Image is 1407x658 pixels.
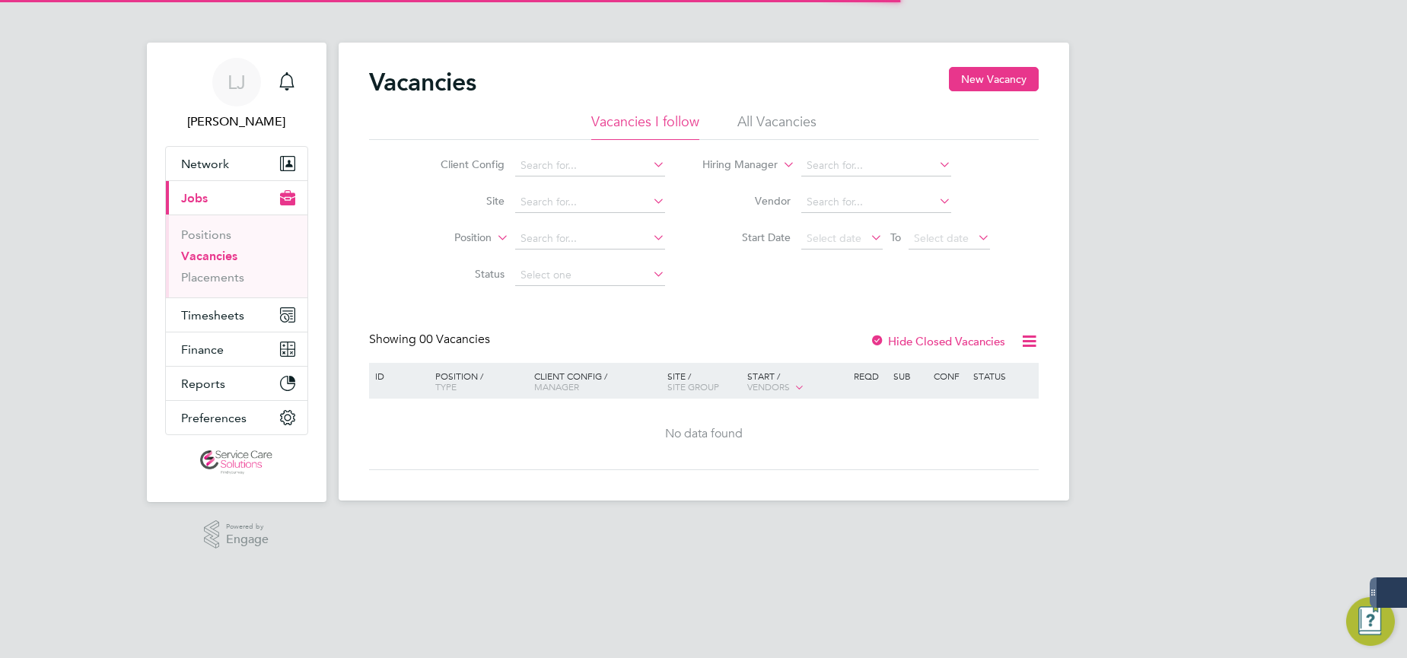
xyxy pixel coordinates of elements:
span: Network [181,157,229,171]
span: Jobs [181,191,208,205]
span: Vendors [747,380,790,393]
div: Site / [664,363,743,399]
span: Site Group [667,380,719,393]
button: Preferences [166,401,307,434]
span: Lucy Jolley [165,113,308,131]
div: Conf [930,363,969,389]
div: ID [371,363,425,389]
div: Position / [424,363,530,399]
input: Select one [515,265,665,286]
label: Hiring Manager [690,157,778,173]
span: Select date [807,231,861,245]
div: Sub [890,363,929,389]
div: Jobs [166,215,307,297]
div: Status [969,363,1036,389]
span: 00 Vacancies [419,332,490,347]
li: All Vacancies [737,113,817,140]
button: Engage Resource Center [1346,597,1395,646]
button: Network [166,147,307,180]
button: Timesheets [166,298,307,332]
span: Engage [226,533,269,546]
span: Finance [181,342,224,357]
label: Client Config [417,157,505,171]
button: Jobs [166,181,307,215]
span: Powered by [226,520,269,533]
div: Start / [743,363,850,401]
span: Reports [181,377,225,391]
div: Client Config / [530,363,664,399]
label: Site [417,194,505,208]
img: servicecare-logo-retina.png [200,450,272,475]
div: Reqd [850,363,890,389]
button: New Vacancy [949,67,1039,91]
span: Preferences [181,411,247,425]
a: Powered byEngage [204,520,269,549]
a: LJ[PERSON_NAME] [165,58,308,131]
span: Manager [534,380,579,393]
input: Search for... [515,192,665,213]
span: Select date [914,231,969,245]
span: To [886,227,906,247]
a: Vacancies [181,249,237,263]
span: LJ [228,72,246,92]
input: Search for... [801,155,951,176]
label: Hide Closed Vacancies [870,334,1005,348]
nav: Main navigation [147,43,326,502]
span: Timesheets [181,308,244,323]
span: Type [435,380,457,393]
input: Search for... [801,192,951,213]
label: Status [417,267,505,281]
input: Search for... [515,155,665,176]
h2: Vacancies [369,67,476,97]
label: Vendor [703,194,791,208]
li: Vacancies I follow [591,113,699,140]
a: Placements [181,270,244,284]
label: Position [404,230,492,246]
label: Start Date [703,230,791,244]
button: Reports [166,367,307,400]
a: Positions [181,227,231,242]
div: Showing [369,332,493,348]
a: Go to home page [165,450,308,475]
input: Search for... [515,228,665,250]
button: Finance [166,332,307,366]
div: No data found [371,426,1036,442]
